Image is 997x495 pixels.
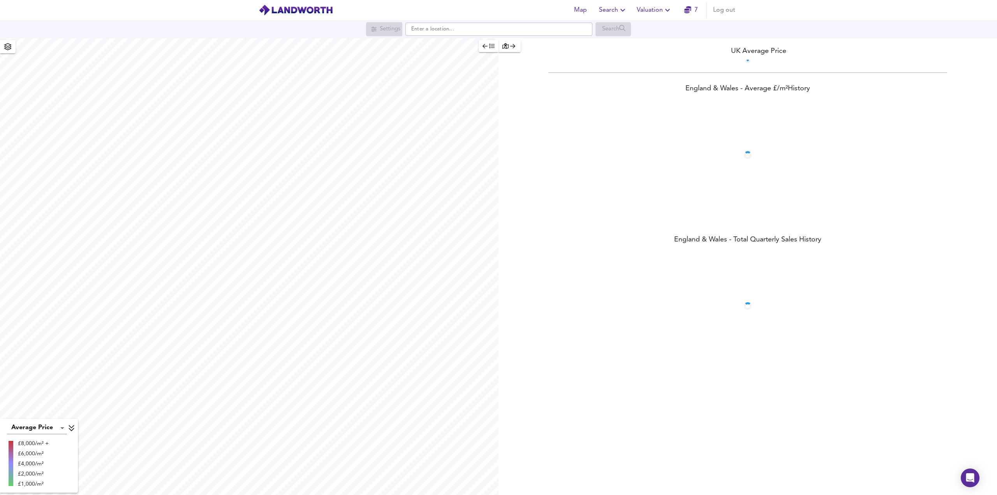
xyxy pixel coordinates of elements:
a: 7 [684,5,698,16]
div: £6,000/m² [18,450,49,458]
span: Valuation [637,5,672,16]
div: England & Wales - Average £/ m² History [498,84,997,95]
button: Log out [710,2,738,18]
span: Log out [713,5,735,16]
div: England & Wales - Total Quarterly Sales History [498,235,997,246]
span: Search [599,5,627,16]
div: Search for a location first or explore the map [595,22,631,36]
div: £1,000/m² [18,480,49,488]
button: Valuation [634,2,675,18]
span: Map [571,5,590,16]
button: Map [568,2,593,18]
div: UK Average Price [498,46,997,56]
div: £4,000/m² [18,460,49,468]
div: £8,000/m² + [18,440,49,447]
div: Open Intercom Messenger [961,469,979,487]
input: Enter a location... [405,23,592,36]
button: Search [596,2,631,18]
div: Search for a location first or explore the map [366,22,402,36]
img: logo [259,4,333,16]
div: £2,000/m² [18,470,49,478]
button: 7 [678,2,703,18]
div: Average Price [7,422,67,434]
